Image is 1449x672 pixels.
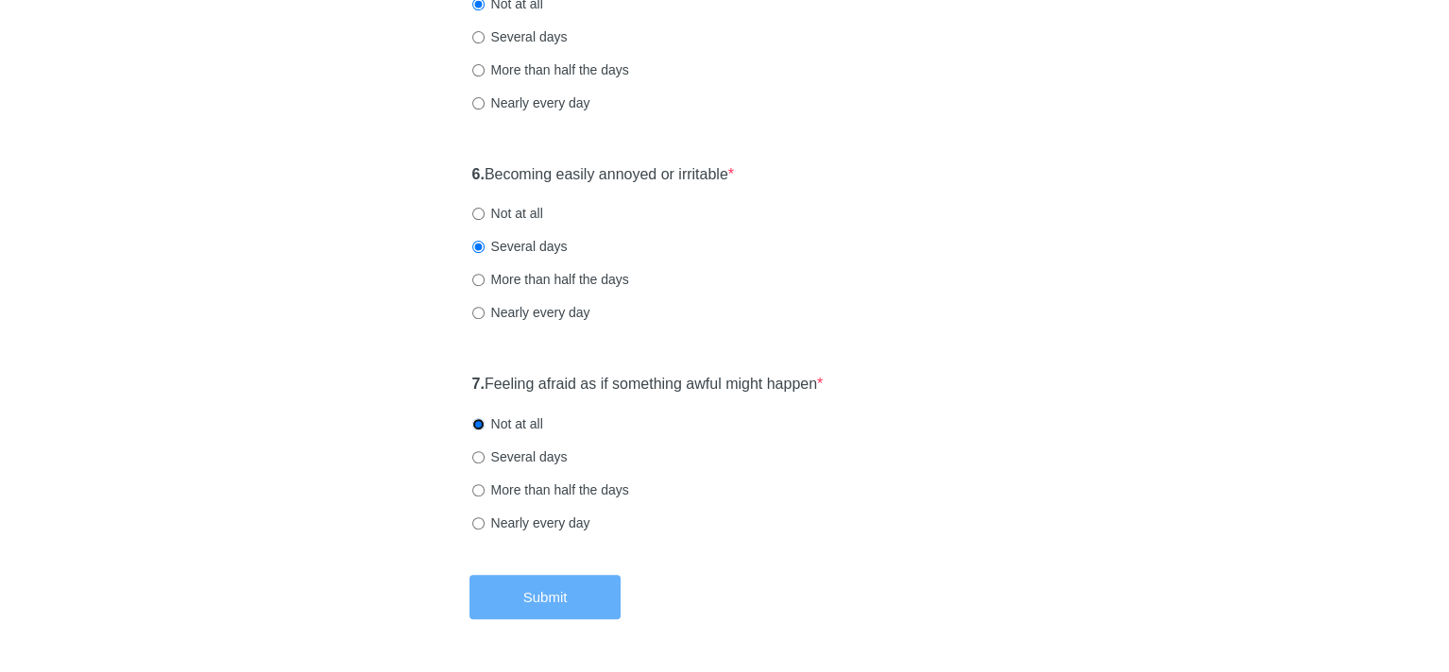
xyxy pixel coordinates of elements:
[472,307,485,319] input: Nearly every day
[472,241,485,253] input: Several days
[469,575,621,619] button: Submit
[472,418,485,430] input: Not at all
[472,60,629,79] label: More than half the days
[472,237,568,256] label: Several days
[472,303,590,322] label: Nearly every day
[472,451,485,463] input: Several days
[472,208,485,220] input: Not at all
[472,31,485,43] input: Several days
[472,517,485,529] input: Nearly every day
[472,374,824,395] label: Feeling afraid as if something awful might happen
[472,166,485,182] strong: 6.
[472,64,485,76] input: More than half the days
[472,270,629,289] label: More than half the days
[472,93,590,112] label: Nearly every day
[472,376,485,392] strong: 7.
[472,414,543,433] label: Not at all
[472,27,568,46] label: Several days
[472,97,485,109] input: Nearly every day
[472,480,629,499] label: More than half the days
[472,447,568,466] label: Several days
[472,274,485,286] input: More than half the days
[472,484,485,496] input: More than half the days
[472,204,543,223] label: Not at all
[472,164,735,186] label: Becoming easily annoyed or irritable
[472,513,590,532] label: Nearly every day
